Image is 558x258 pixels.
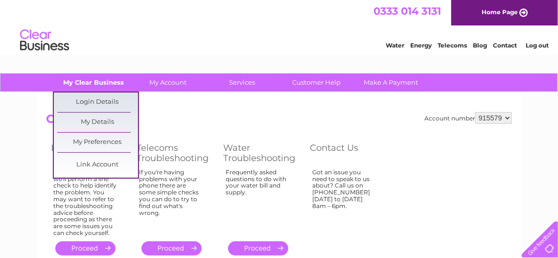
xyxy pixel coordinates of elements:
a: Customer Help [277,73,357,92]
div: In order to log a fault we'll perform a line check to help identify the problem. You may want to ... [53,169,117,236]
a: Make A Payment [351,73,432,92]
th: Telecoms Troubleshooting [132,140,218,166]
a: My Account [128,73,209,92]
th: Water Troubleshooting [218,140,305,166]
a: . [141,241,202,256]
a: My Preferences [57,133,138,152]
div: Got an issue you need to speak to us about? Call us on [PHONE_NUMBER] [DATE] to [DATE] 8am – 6pm. [312,169,376,233]
div: Frequently asked questions to do with your water bill and supply. [226,169,290,233]
div: Clear Business is a trading name of Verastar Limited (registered in [GEOGRAPHIC_DATA] No. 3667643... [48,5,511,47]
a: Services [202,73,283,92]
a: Link Account [57,155,138,175]
img: logo.png [20,25,70,55]
a: Blog [473,42,487,49]
th: Contact Us [305,140,391,166]
a: Telecoms [438,42,467,49]
a: 0333 014 3131 [373,5,441,17]
a: My Details [57,113,138,132]
a: Water [386,42,404,49]
a: . [55,241,116,256]
a: Contact [493,42,517,49]
a: Energy [410,42,432,49]
a: Log out [526,42,549,49]
h2: Customer Help [46,112,512,131]
a: . [228,241,288,256]
div: Account number [424,112,512,124]
th: Log Fault [46,140,132,166]
a: Login Details [57,93,138,112]
a: My Clear Business [53,73,134,92]
div: If you're having problems with your phone there are some simple checks you can do to try to find ... [139,169,204,233]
